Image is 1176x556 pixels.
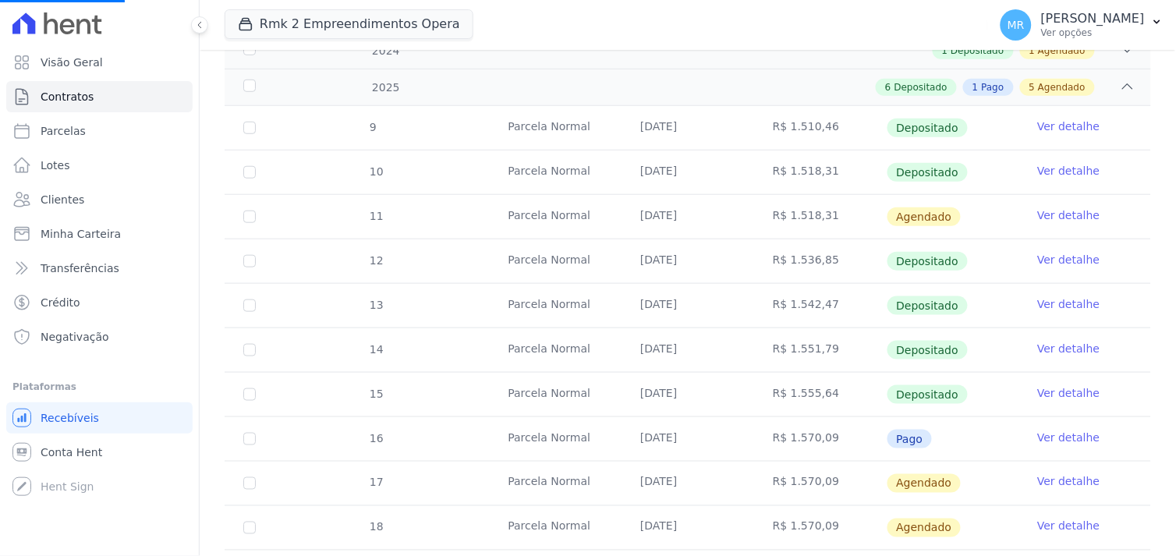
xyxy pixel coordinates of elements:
[1037,296,1100,312] a: Ver detalhe
[6,81,193,112] a: Contratos
[1038,80,1086,94] span: Agendado
[243,211,256,223] input: default
[887,430,933,448] span: Pago
[622,151,754,194] td: [DATE]
[1037,207,1100,223] a: Ver detalhe
[368,254,384,267] span: 12
[887,474,962,493] span: Agendado
[1041,11,1145,27] p: [PERSON_NAME]
[489,328,622,372] td: Parcela Normal
[6,437,193,468] a: Conta Hent
[622,106,754,150] td: [DATE]
[489,284,622,328] td: Parcela Normal
[887,385,969,404] span: Depositado
[754,151,887,194] td: R$ 1.518,31
[6,253,193,284] a: Transferências
[622,373,754,416] td: [DATE]
[489,239,622,283] td: Parcela Normal
[41,158,70,173] span: Lotes
[41,226,121,242] span: Minha Carteira
[368,210,384,222] span: 11
[41,295,80,310] span: Crédito
[942,44,948,58] span: 1
[368,299,384,311] span: 13
[489,506,622,550] td: Parcela Normal
[41,444,102,460] span: Conta Hent
[489,151,622,194] td: Parcela Normal
[41,192,84,207] span: Clientes
[368,343,384,356] span: 14
[754,195,887,239] td: R$ 1.518,31
[887,207,962,226] span: Agendado
[754,106,887,150] td: R$ 1.510,46
[951,44,1004,58] span: Depositado
[6,402,193,434] a: Recebíveis
[1037,474,1100,490] a: Ver detalhe
[41,123,86,139] span: Parcelas
[489,373,622,416] td: Parcela Normal
[368,521,384,533] span: 18
[887,252,969,271] span: Depositado
[894,80,948,94] span: Depositado
[754,417,887,461] td: R$ 1.570,09
[243,344,256,356] input: Só é possível selecionar pagamentos em aberto
[368,476,384,489] span: 17
[1029,80,1036,94] span: 5
[622,462,754,505] td: [DATE]
[622,328,754,372] td: [DATE]
[6,115,193,147] a: Parcelas
[41,260,119,276] span: Transferências
[754,328,887,372] td: R$ 1.551,79
[1037,385,1100,401] a: Ver detalhe
[6,150,193,181] a: Lotes
[754,239,887,283] td: R$ 1.536,85
[1029,44,1036,58] span: 1
[489,106,622,150] td: Parcela Normal
[489,417,622,461] td: Parcela Normal
[1037,341,1100,356] a: Ver detalhe
[368,432,384,444] span: 16
[6,184,193,215] a: Clientes
[6,47,193,78] a: Visão Geral
[1037,163,1100,179] a: Ver detalhe
[887,296,969,315] span: Depositado
[982,80,1004,94] span: Pago
[12,377,186,396] div: Plataformas
[887,163,969,182] span: Depositado
[6,218,193,250] a: Minha Carteira
[754,506,887,550] td: R$ 1.570,09
[243,166,256,179] input: Só é possível selecionar pagamentos em aberto
[489,462,622,505] td: Parcela Normal
[243,299,256,312] input: Só é possível selecionar pagamentos em aberto
[368,165,384,178] span: 10
[988,3,1176,47] button: MR [PERSON_NAME] Ver opções
[243,255,256,267] input: Só é possível selecionar pagamentos em aberto
[887,519,962,537] span: Agendado
[41,89,94,104] span: Contratos
[243,477,256,490] input: default
[622,284,754,328] td: [DATE]
[243,388,256,401] input: Só é possível selecionar pagamentos em aberto
[622,417,754,461] td: [DATE]
[225,9,473,39] button: Rmk 2 Empreendimentos Opera
[622,195,754,239] td: [DATE]
[243,122,256,134] input: Só é possível selecionar pagamentos em aberto
[368,121,377,133] span: 9
[754,284,887,328] td: R$ 1.542,47
[754,373,887,416] td: R$ 1.555,64
[1038,44,1086,58] span: Agendado
[972,80,979,94] span: 1
[622,506,754,550] td: [DATE]
[368,388,384,400] span: 15
[887,341,969,359] span: Depositado
[1041,27,1145,39] p: Ver opções
[622,239,754,283] td: [DATE]
[41,410,99,426] span: Recebíveis
[489,195,622,239] td: Parcela Normal
[41,329,109,345] span: Negativação
[1037,252,1100,267] a: Ver detalhe
[1037,119,1100,134] a: Ver detalhe
[1008,19,1025,30] span: MR
[754,462,887,505] td: R$ 1.570,09
[887,119,969,137] span: Depositado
